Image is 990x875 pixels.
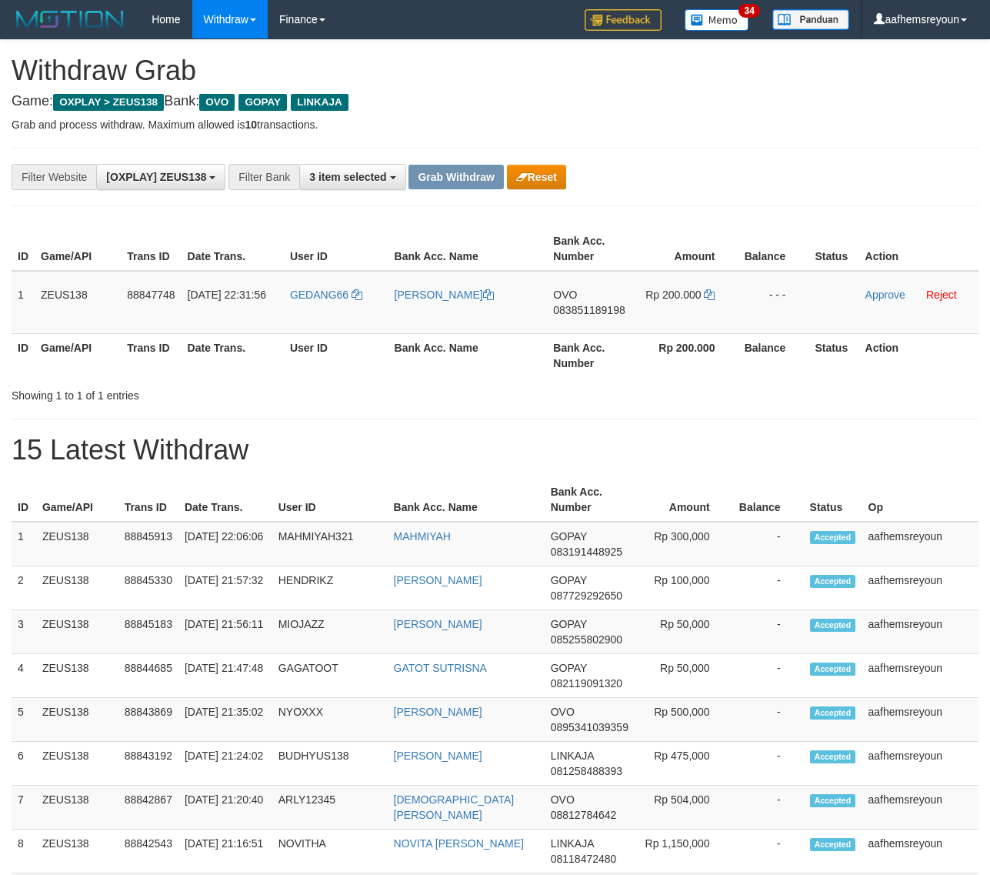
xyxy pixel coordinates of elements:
a: [PERSON_NAME] [394,574,482,586]
button: Reset [507,165,566,189]
span: Copy 08118472480 to clipboard [551,853,617,865]
span: Copy 0895341039359 to clipboard [551,721,628,733]
span: LINKAJA [551,837,594,850]
td: NYOXXX [272,698,388,742]
td: aafhemsreyoun [862,654,978,698]
span: 88847748 [127,289,175,301]
td: 88845183 [118,610,178,654]
span: [DATE] 22:31:56 [188,289,266,301]
td: - [733,566,804,610]
td: - [733,698,804,742]
td: 4 [12,654,36,698]
td: - [733,830,804,873]
span: GEDANG66 [290,289,348,301]
span: [OXPLAY] ZEUS138 [106,171,206,183]
td: ZEUS138 [36,742,118,786]
img: Button%20Memo.svg [685,9,749,31]
span: Accepted [810,706,856,720]
a: [DEMOGRAPHIC_DATA][PERSON_NAME] [394,793,515,821]
td: GAGATOOT [272,654,388,698]
td: - - - [738,271,808,334]
td: 8 [12,830,36,873]
td: Rp 504,000 [635,786,733,830]
td: 1 [12,522,36,566]
th: ID [12,227,35,271]
span: OVO [199,94,235,111]
td: 7 [12,786,36,830]
span: LINKAJA [291,94,348,111]
span: Copy 083851189198 to clipboard [553,304,625,316]
span: Accepted [810,531,856,544]
div: Filter Website [12,164,96,190]
td: - [733,522,804,566]
td: aafhemsreyoun [862,830,978,873]
img: Feedback.jpg [585,9,662,31]
span: Copy 08812784642 to clipboard [551,809,617,821]
td: ZEUS138 [36,654,118,698]
a: [PERSON_NAME] [394,750,482,762]
td: [DATE] 21:20:40 [178,786,272,830]
td: 88842867 [118,786,178,830]
td: MAHMIYAH321 [272,522,388,566]
td: 88844685 [118,654,178,698]
td: 3 [12,610,36,654]
th: Amount [636,227,738,271]
a: Approve [865,289,905,301]
th: Amount [635,478,733,522]
td: Rp 1,150,000 [635,830,733,873]
span: OVO [553,289,577,301]
td: ZEUS138 [36,830,118,873]
th: Bank Acc. Number [545,478,635,522]
th: Game/API [35,333,121,377]
span: Accepted [810,794,856,807]
td: Rp 50,000 [635,610,733,654]
p: Grab and process withdraw. Maximum allowed is transactions. [12,117,978,132]
td: ZEUS138 [36,610,118,654]
th: Status [808,333,858,377]
img: panduan.png [772,9,849,30]
td: aafhemsreyoun [862,698,978,742]
span: GOPAY [551,574,587,586]
td: [DATE] 22:06:06 [178,522,272,566]
th: Balance [738,227,808,271]
a: [PERSON_NAME] [395,289,494,301]
span: OVO [551,706,575,718]
span: Copy 085255802900 to clipboard [551,633,622,646]
td: 5 [12,698,36,742]
th: User ID [272,478,388,522]
h1: Withdraw Grab [12,55,978,86]
td: Rp 50,000 [635,654,733,698]
th: Trans ID [121,227,181,271]
a: GEDANG66 [290,289,362,301]
td: ZEUS138 [36,698,118,742]
td: aafhemsreyoun [862,522,978,566]
td: 1 [12,271,35,334]
th: Trans ID [121,333,181,377]
span: Accepted [810,838,856,851]
td: [DATE] 21:16:51 [178,830,272,873]
td: ZEUS138 [35,271,121,334]
span: GOPAY [238,94,287,111]
span: OXPLAY > ZEUS138 [53,94,164,111]
a: MAHMIYAH [394,530,451,543]
td: BUDHYUS138 [272,742,388,786]
td: Rp 475,000 [635,742,733,786]
td: aafhemsreyoun [862,610,978,654]
th: Date Trans. [178,478,272,522]
th: Balance [738,333,808,377]
span: Copy 082119091320 to clipboard [551,677,622,690]
span: Copy 087729292650 to clipboard [551,589,622,602]
td: - [733,742,804,786]
div: Filter Bank [228,164,299,190]
span: Rp 200.000 [645,289,701,301]
th: Date Trans. [182,333,284,377]
th: Bank Acc. Name [388,333,548,377]
span: GOPAY [551,662,587,674]
th: Date Trans. [182,227,284,271]
td: aafhemsreyoun [862,742,978,786]
th: Balance [733,478,804,522]
td: - [733,786,804,830]
td: 6 [12,742,36,786]
a: GATOT SUTRISNA [394,662,487,674]
h1: 15 Latest Withdraw [12,435,978,466]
